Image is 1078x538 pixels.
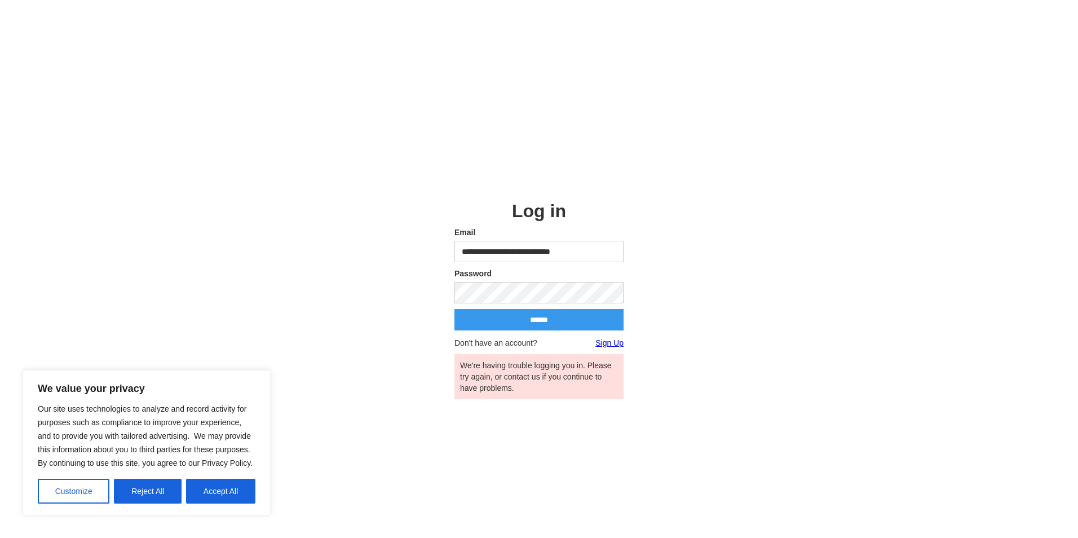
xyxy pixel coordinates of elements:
[595,337,624,349] a: Sign Up
[454,268,624,279] label: Password
[38,404,253,468] span: Our site uses technologies to analyze and record activity for purposes such as compliance to impr...
[38,382,255,395] p: We value your privacy
[114,479,182,504] button: Reject All
[454,337,537,349] span: Don't have an account?
[38,479,109,504] button: Customize
[460,360,618,394] div: We're having trouble logging you in. Please try again, or contact us if you continue to have prob...
[454,201,624,221] h2: Log in
[186,479,255,504] button: Accept All
[454,227,624,238] label: Email
[23,370,271,515] div: We value your privacy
